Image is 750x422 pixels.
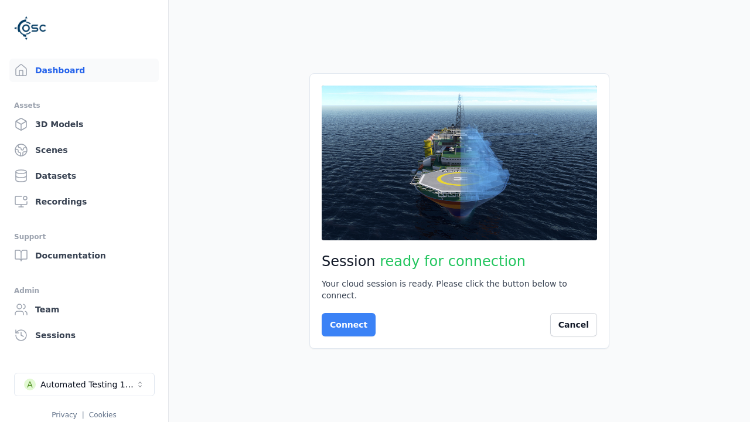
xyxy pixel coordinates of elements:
[9,113,159,136] a: 3D Models
[14,98,154,113] div: Assets
[14,373,155,396] button: Select a workspace
[9,298,159,321] a: Team
[322,313,376,336] button: Connect
[24,379,36,390] div: A
[52,411,77,419] a: Privacy
[380,253,526,270] span: ready for connection
[9,190,159,213] a: Recordings
[14,12,47,45] img: Logo
[14,230,154,244] div: Support
[89,411,117,419] a: Cookies
[82,411,84,419] span: |
[9,324,159,347] a: Sessions
[550,313,597,336] button: Cancel
[40,379,135,390] div: Automated Testing 1 - Playwright
[9,164,159,188] a: Datasets
[9,244,159,267] a: Documentation
[322,252,597,271] h2: Session
[322,278,597,301] div: Your cloud session is ready. Please click the button below to connect.
[9,138,159,162] a: Scenes
[14,284,154,298] div: Admin
[9,59,159,82] a: Dashboard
